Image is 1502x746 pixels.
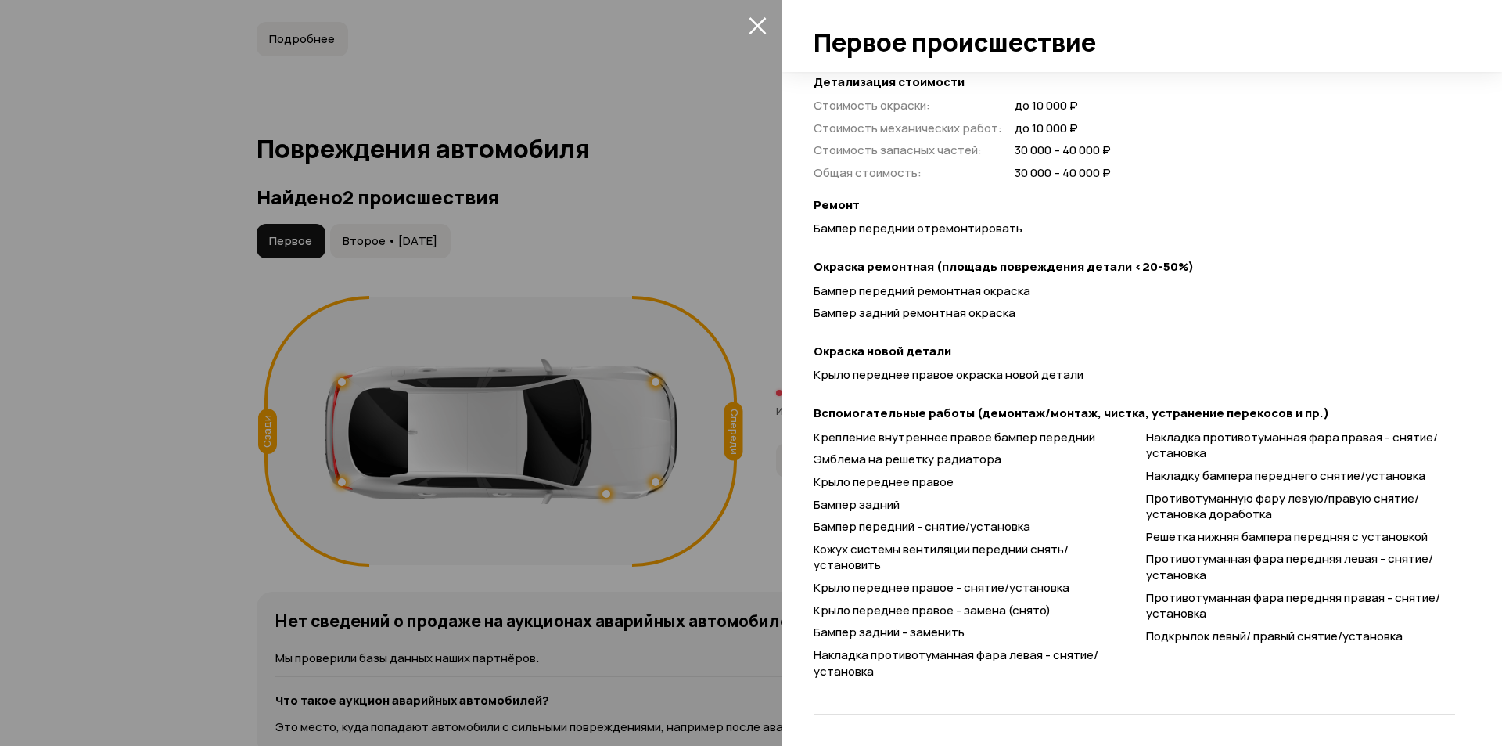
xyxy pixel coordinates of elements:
[814,579,1069,596] span: Крыло переднее правое - снятие/установка
[814,366,1083,383] span: Крыло переднее правое окраска новой детали
[814,496,900,513] span: Бампер задний
[814,624,965,640] span: Бампер задний - заменить
[814,451,1001,467] span: Эмблема на решетку радиатора
[814,142,982,158] span: Стоимость запасных частей :
[814,283,1030,299] span: Бампер передний ремонтная окраска
[814,305,1015,321] span: Бампер задний ремонтная окраска
[814,197,1455,214] strong: Ремонт
[1146,550,1433,583] span: Противотуманная фара передняя левая - снятие/установка
[1146,589,1440,622] span: Противотуманная фара передняя правая - снятие/установка
[814,97,930,114] span: Стоимость окраски :
[814,602,1051,618] span: Крыло переднее правое - замена (снято)
[814,74,1455,91] strong: Детализация стоимости
[814,259,1455,276] strong: Окраска ремонтная (площадь повреждения детали <20-50%)
[1146,490,1419,523] span: Противотуманную фару левую/правую снятие/установка доработка
[814,647,1098,679] span: Накладка противотуманная фара левая - снятие/установка
[745,13,770,38] button: закрыть
[1015,121,1111,137] span: до 10 000 ₽
[814,220,1022,236] span: Бампер передний отремонтировать
[814,518,1030,535] span: Бампер передний - снятие/установка
[814,474,954,490] span: Крыло переднее правое
[814,405,1455,422] strong: Вспомогательные работы (демонтаж/монтаж, чистка, устранение перекосов и пр.)
[1146,628,1403,644] span: Подкрылок левый/ правый снятие/установка
[814,344,1455,360] strong: Окраска новой детали
[1015,165,1111,182] span: 30 000 – 40 000 ₽
[1146,528,1428,545] span: Решетка нижняя бампера передняя с установкой
[814,429,1095,445] span: Крепление внутреннее правое бампер передний
[1146,467,1425,484] span: Накладку бампера переднего снятие/установка
[814,541,1069,574] span: Кожух системы вентиляции передний снять/установить
[814,164,922,181] span: Общая стоимость :
[1015,98,1111,114] span: до 10 000 ₽
[814,120,1002,136] span: Стоимость механических работ :
[1146,429,1438,462] span: Накладка противотуманная фара правая - снятие/установка
[1015,142,1111,159] span: 30 000 – 40 000 ₽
